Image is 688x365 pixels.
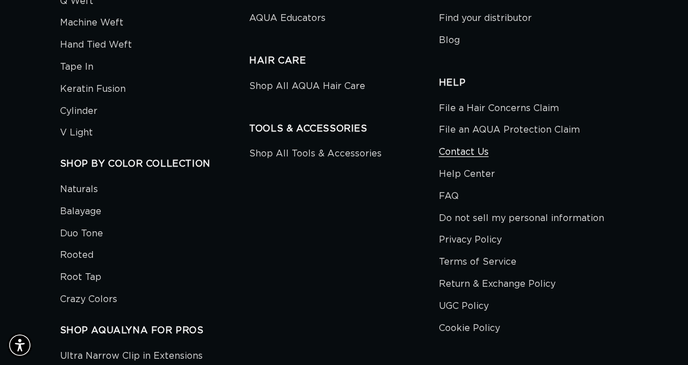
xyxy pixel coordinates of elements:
[60,325,250,337] h2: SHOP AQUALYNA FOR PROS
[439,119,580,141] a: File an AQUA Protection Claim
[439,163,495,185] a: Help Center
[439,317,500,339] a: Cookie Policy
[60,201,101,223] a: Balayage
[60,34,132,56] a: Hand Tied Weft
[60,288,117,311] a: Crazy Colors
[439,207,604,230] a: Do not sell my personal information
[631,311,688,365] iframe: Chat Widget
[60,122,93,144] a: V Light
[249,78,365,97] a: Shop All AQUA Hair Care
[60,181,98,201] a: Naturals
[439,251,516,273] a: Terms of Service
[439,7,532,29] a: Find your distributor
[60,244,93,266] a: Rooted
[60,78,126,100] a: Keratin Fusion
[439,100,559,120] a: File a Hair Concerns Claim
[60,223,103,245] a: Duo Tone
[60,158,250,170] h2: SHOP BY COLOR COLLECTION
[439,229,502,251] a: Privacy Policy
[439,273,555,295] a: Return & Exchange Policy
[249,55,439,67] h2: HAIR CARE
[249,123,439,135] h2: TOOLS & ACCESSORIES
[60,56,93,78] a: Tape In
[7,333,32,358] div: Accessibility Menu
[249,7,326,29] a: AQUA Educators
[439,29,460,52] a: Blog
[439,185,459,207] a: FAQ
[60,12,123,34] a: Machine Weft
[439,295,489,317] a: UGC Policy
[249,146,382,165] a: Shop All Tools & Accessories
[439,77,629,89] h2: HELP
[60,100,97,122] a: Cylinder
[439,141,489,163] a: Contact Us
[60,266,101,288] a: Root Tap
